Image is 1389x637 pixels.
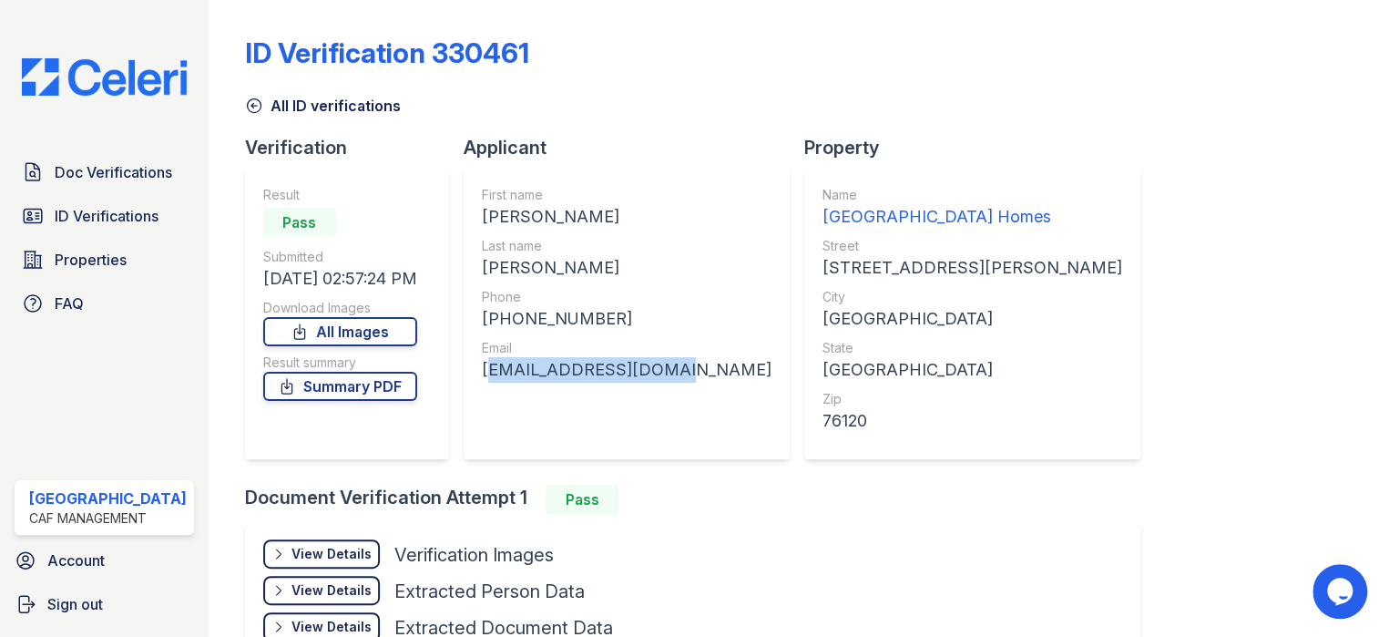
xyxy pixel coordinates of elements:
div: Pass [546,485,618,514]
span: Sign out [47,593,103,615]
div: [DATE] 02:57:24 PM [263,266,417,292]
div: View Details [291,618,372,636]
span: Properties [55,249,127,271]
a: Sign out [7,586,201,622]
div: First name [482,186,771,204]
div: View Details [291,545,372,563]
div: City [822,288,1122,306]
div: [GEOGRAPHIC_DATA] [822,357,1122,383]
div: Extracted Person Data [394,579,585,604]
div: Submitted [263,248,417,266]
iframe: chat widget [1312,564,1371,619]
div: Street [822,237,1122,255]
div: Document Verification Attempt 1 [245,485,1155,514]
div: Result [263,186,417,204]
div: Verification Images [394,542,554,568]
span: FAQ [55,293,84,314]
a: FAQ [15,285,194,322]
div: [PERSON_NAME] [482,204,771,230]
div: Verification [245,135,464,160]
div: Result summary [263,354,417,372]
a: All ID verifications [245,95,401,117]
div: [PERSON_NAME] [482,255,771,281]
a: Properties [15,241,194,278]
div: Pass [263,208,336,237]
div: Name [822,186,1122,204]
span: Account [47,550,105,571]
div: [STREET_ADDRESS][PERSON_NAME] [822,255,1122,281]
a: Doc Verifications [15,154,194,190]
div: [PHONE_NUMBER] [482,306,771,332]
a: Account [7,542,201,579]
span: Doc Verifications [55,161,172,183]
div: [GEOGRAPHIC_DATA] [29,488,187,509]
a: Summary PDF [263,372,417,401]
div: 76120 [822,408,1122,434]
div: Phone [482,288,771,306]
div: [GEOGRAPHIC_DATA] [822,306,1122,332]
div: Download Images [263,299,417,317]
div: Last name [482,237,771,255]
div: Zip [822,390,1122,408]
a: Name [GEOGRAPHIC_DATA] Homes [822,186,1122,230]
div: [GEOGRAPHIC_DATA] Homes [822,204,1122,230]
div: State [822,339,1122,357]
span: ID Verifications [55,205,158,227]
div: Applicant [464,135,804,160]
div: ID Verification 330461 [245,36,529,69]
img: CE_Logo_Blue-a8612792a0a2168367f1c8372b55b34899dd931a85d93a1a3d3e32e68fde9ad4.png [7,58,201,96]
div: View Details [291,581,372,600]
a: All Images [263,317,417,346]
div: Email [482,339,771,357]
div: [EMAIL_ADDRESS][DOMAIN_NAME] [482,357,771,383]
div: Property [804,135,1155,160]
div: CAF Management [29,509,187,528]
a: ID Verifications [15,198,194,234]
